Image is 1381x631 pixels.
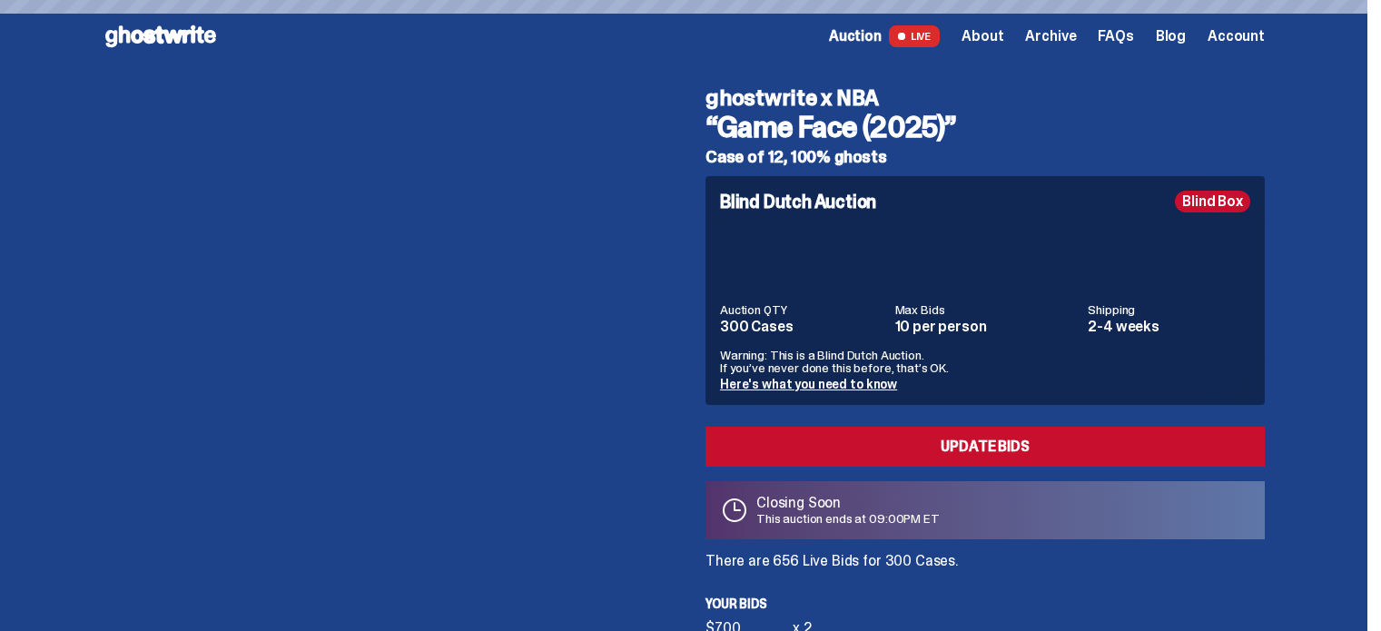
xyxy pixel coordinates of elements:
h3: “Game Face (2025)” [705,113,1265,142]
dt: Auction QTY [720,303,884,316]
a: Blog [1156,29,1186,44]
span: Auction [829,29,882,44]
p: This auction ends at 09:00PM ET [756,512,940,525]
div: Blind Box [1175,191,1250,212]
span: LIVE [889,25,941,47]
a: Update Bids [705,427,1265,467]
dd: 10 per person [895,320,1078,334]
p: There are 656 Live Bids for 300 Cases. [705,554,1265,568]
h4: ghostwrite x NBA [705,87,1265,109]
h4: Blind Dutch Auction [720,192,876,211]
a: Auction LIVE [829,25,940,47]
dt: Max Bids [895,303,1078,316]
a: Archive [1025,29,1076,44]
p: Closing Soon [756,496,940,510]
a: About [962,29,1003,44]
a: FAQs [1098,29,1133,44]
dt: Shipping [1088,303,1250,316]
dd: 300 Cases [720,320,884,334]
a: Account [1208,29,1265,44]
dd: 2-4 weeks [1088,320,1250,334]
a: Here's what you need to know [720,376,897,392]
h5: Case of 12, 100% ghosts [705,149,1265,165]
p: Your bids [705,597,1265,610]
p: Warning: This is a Blind Dutch Auction. If you’ve never done this before, that’s OK. [720,349,1250,374]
